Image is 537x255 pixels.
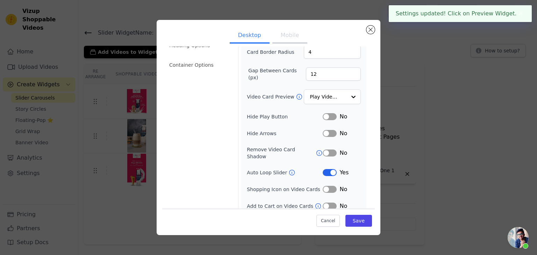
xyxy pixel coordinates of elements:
[247,186,323,193] label: Shopping Icon on Video Cards
[230,28,270,44] button: Desktop
[339,129,347,138] span: No
[272,28,307,44] button: Mobile
[339,112,347,121] span: No
[345,215,372,227] button: Save
[247,146,316,160] label: Remove Video Card Shadow
[389,5,532,22] div: Settings updated! Click on Preview Widget.
[247,203,315,210] label: Add to Cart on Video Cards
[366,25,375,34] button: Close modal
[339,185,347,194] span: No
[339,149,347,157] span: No
[339,168,349,177] span: Yes
[247,93,295,100] label: Video Card Preview
[508,227,529,248] a: Open chat
[165,58,234,72] li: Container Options
[247,113,323,120] label: Hide Play Button
[517,9,525,18] button: Close
[339,202,347,210] span: No
[247,130,323,137] label: Hide Arrows
[316,215,340,227] button: Cancel
[248,67,306,81] label: Gap Between Cards (px)
[247,169,288,176] label: Auto Loop Slider
[247,49,294,56] label: Card Border Radius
